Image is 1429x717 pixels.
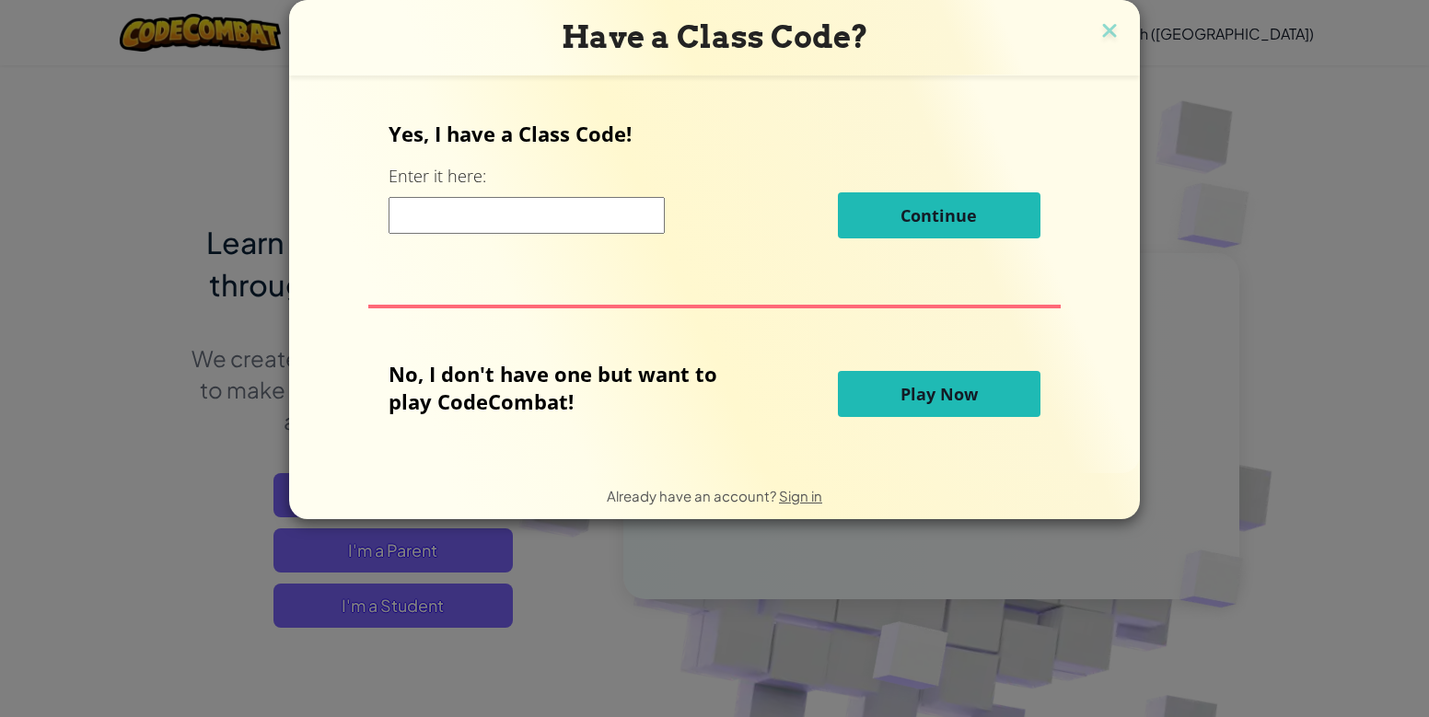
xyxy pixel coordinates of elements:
[607,487,779,504] span: Already have an account?
[389,165,486,188] label: Enter it here:
[389,120,1040,147] p: Yes, I have a Class Code!
[838,371,1040,417] button: Play Now
[838,192,1040,238] button: Continue
[779,487,822,504] a: Sign in
[389,360,745,415] p: No, I don't have one but want to play CodeCombat!
[900,204,977,226] span: Continue
[562,18,868,55] span: Have a Class Code?
[1098,18,1121,46] img: close icon
[900,383,978,405] span: Play Now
